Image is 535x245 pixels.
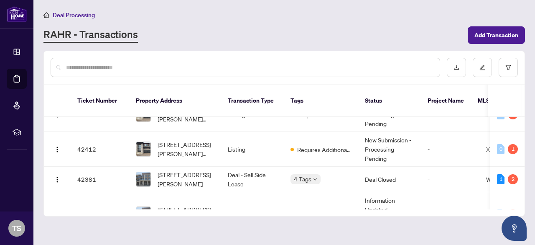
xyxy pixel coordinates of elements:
th: Tags [284,85,358,117]
button: download [447,58,466,77]
img: thumbnail-img [136,207,150,221]
button: Open asap [502,216,527,241]
span: [STREET_ADDRESS][PERSON_NAME][PERSON_NAME] [158,140,214,158]
button: Add Transaction [468,26,525,44]
th: Transaction Type [221,85,284,117]
td: Deal - Sell Side Lease [221,167,284,192]
span: Requires Additional Docs [297,145,352,154]
td: - [421,132,479,167]
span: down [313,177,317,181]
span: X12263699 [486,145,520,153]
div: 1 [508,144,518,154]
td: Listing - Lease [221,192,284,236]
td: 40846 [71,192,129,236]
span: download [453,64,459,70]
button: filter [499,58,518,77]
span: Add Transaction [474,28,518,42]
div: 0 [497,144,504,154]
td: Deal Closed [358,167,421,192]
th: Status [358,85,421,117]
span: filter [505,64,511,70]
td: - [421,167,479,192]
th: MLS # [471,85,521,117]
span: [STREET_ADDRESS][PERSON_NAME] [158,205,214,223]
a: RAHR - Transactions [43,28,138,43]
span: [STREET_ADDRESS][PERSON_NAME] [158,170,214,188]
td: 42381 [71,167,129,192]
div: 0 [497,209,504,219]
img: Logo [54,146,61,153]
span: 4 Tags [294,174,311,184]
th: Property Address [129,85,221,117]
span: W12242807 [486,175,522,183]
div: 1 [497,174,504,184]
span: home [43,12,49,18]
div: 2 [508,174,518,184]
td: Information Updated - Processing Pending [358,192,421,236]
td: New Submission - Processing Pending [358,132,421,167]
div: 0 [508,209,518,219]
th: Ticket Number [71,85,129,117]
span: Deal Processing [53,11,95,19]
button: Logo [51,207,64,221]
span: edit [479,64,485,70]
img: logo [7,6,27,22]
img: Logo [54,176,61,183]
td: - [421,192,479,236]
img: thumbnail-img [136,172,150,186]
td: Listing [221,132,284,167]
td: 42412 [71,132,129,167]
button: Logo [51,173,64,186]
button: Logo [51,142,64,156]
button: edit [473,58,492,77]
span: TS [12,222,21,234]
th: Project Name [421,85,471,117]
img: thumbnail-img [136,142,150,156]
